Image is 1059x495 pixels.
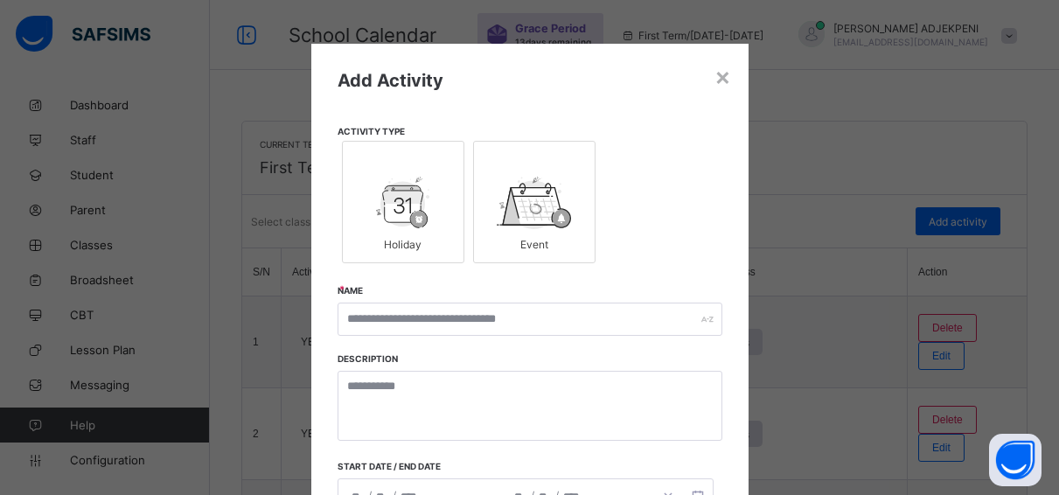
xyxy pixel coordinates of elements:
span: Name [338,285,363,296]
span: Activity Type [338,126,722,136]
span: Description [338,353,398,364]
div: Event [483,229,586,260]
img: holiday-icon.7bb79e9e805d8d9d57012a8d1341c615.svg [376,177,430,229]
button: Open asap [989,434,1042,486]
span: Start date / End date [338,461,500,471]
span: Add Activity [338,70,443,91]
div: × [714,61,731,91]
div: Holiday [352,229,455,260]
img: event-icon.63b746065ee5958cfb662b366034c7c8.svg [497,177,571,229]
